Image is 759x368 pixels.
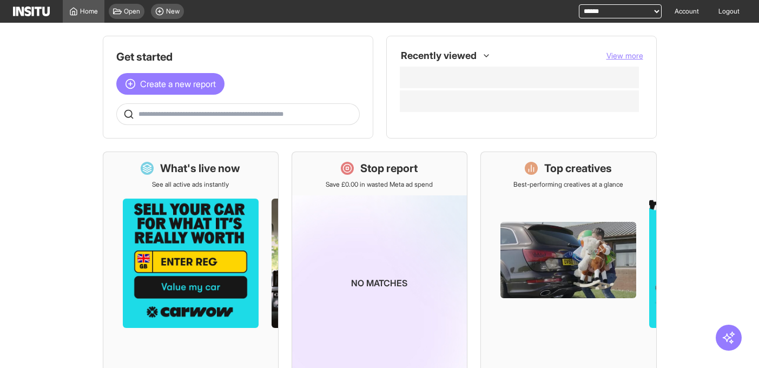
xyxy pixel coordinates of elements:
p: No matches [351,277,407,290]
p: See all active ads instantly [152,180,229,189]
h1: Get started [116,49,360,64]
h1: Top creatives [544,161,612,176]
span: Open [124,7,140,16]
span: Home [80,7,98,16]
span: View more [606,51,643,60]
h1: Stop report [360,161,418,176]
p: Best-performing creatives at a glance [513,180,623,189]
button: View more [606,50,643,61]
h1: What's live now [160,161,240,176]
img: Logo [13,6,50,16]
p: Save £0.00 in wasted Meta ad spend [326,180,433,189]
button: Create a new report [116,73,225,95]
span: Create a new report [140,77,216,90]
span: New [166,7,180,16]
